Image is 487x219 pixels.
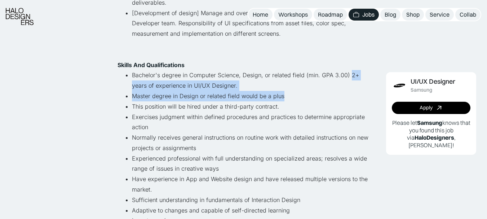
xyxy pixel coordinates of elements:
div: Jobs [362,11,375,18]
li: Bachelor's degree in Computer Science, Design, or related field (min. GPA 3.00) 2+ years of exper... [132,70,370,91]
div: UI/UX Designer [411,78,455,86]
strong: Skills And Qualifications [118,61,185,69]
li: This position will be hired under a third-party contract. [132,101,370,112]
li: Have experience in App and Website design and have released multiple versions to the market. [132,174,370,195]
div: Collab [460,11,476,18]
a: Workshops [274,9,312,21]
div: Shop [406,11,420,18]
a: Home [248,9,273,21]
li: Sufficient understanding in fundamentals of Interaction Design [132,195,370,205]
div: Roadmap [318,11,343,18]
b: HaloDesigners [415,134,454,141]
li: Adaptive to changes and capable of self-directed learning [132,205,370,216]
div: Blog [385,11,396,18]
div: Service [430,11,450,18]
li: [Development of design] Manage and oversee development of UI Design with Developer team. Responsi... [132,8,370,60]
a: Jobs [349,9,379,21]
img: Job Image [392,78,407,93]
a: Apply [392,102,470,114]
a: Shop [402,9,424,21]
div: Home [253,11,268,18]
div: Apply [420,105,433,111]
p: Please let knows that you found this job via , [PERSON_NAME]! [392,119,470,149]
a: Service [425,9,454,21]
a: Roadmap [314,9,347,21]
li: Normally receives general instructions on routine work with detailed instructions on new projects... [132,132,370,153]
div: Samsung [411,87,432,93]
a: Collab [455,9,481,21]
li: Exercises judgment within defined procedures and practices to determine appropriate action [132,112,370,133]
div: Workshops [278,11,308,18]
li: Experienced professional with full understanding on specialized areas; resolves a wide range of i... [132,153,370,174]
a: Blog [380,9,400,21]
li: Master degree in Design or related field would be a plus [132,91,370,101]
b: Samsung [417,119,442,126]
